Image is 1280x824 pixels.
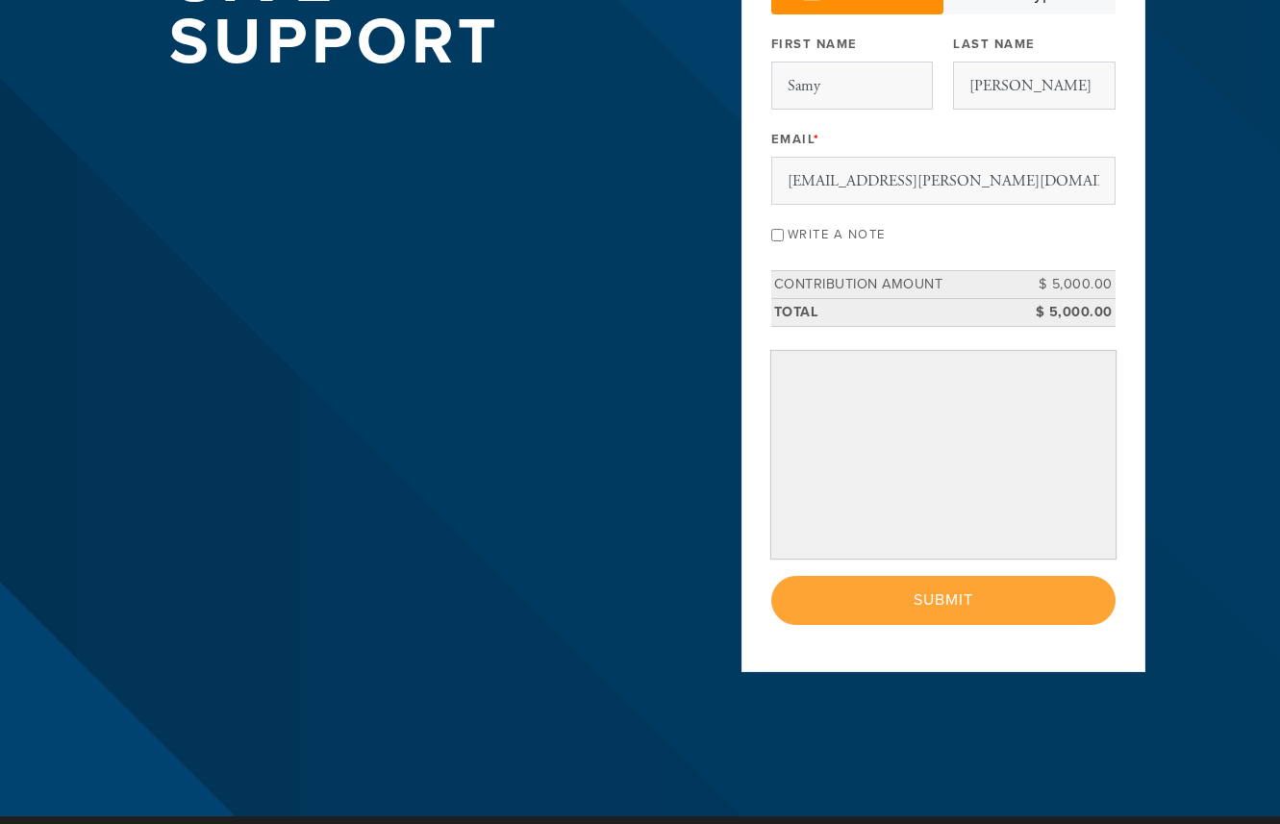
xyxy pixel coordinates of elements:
label: Last Name [953,36,1036,53]
label: Write a note [788,227,886,242]
td: $ 5,000.00 [1029,298,1116,326]
td: Total [771,298,1029,326]
td: Contribution Amount [771,271,1029,299]
iframe: Secure payment input frame [775,355,1112,555]
label: Email [771,131,820,148]
span: This field is required. [814,132,820,147]
label: First Name [771,36,858,53]
td: $ 5,000.00 [1029,271,1116,299]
